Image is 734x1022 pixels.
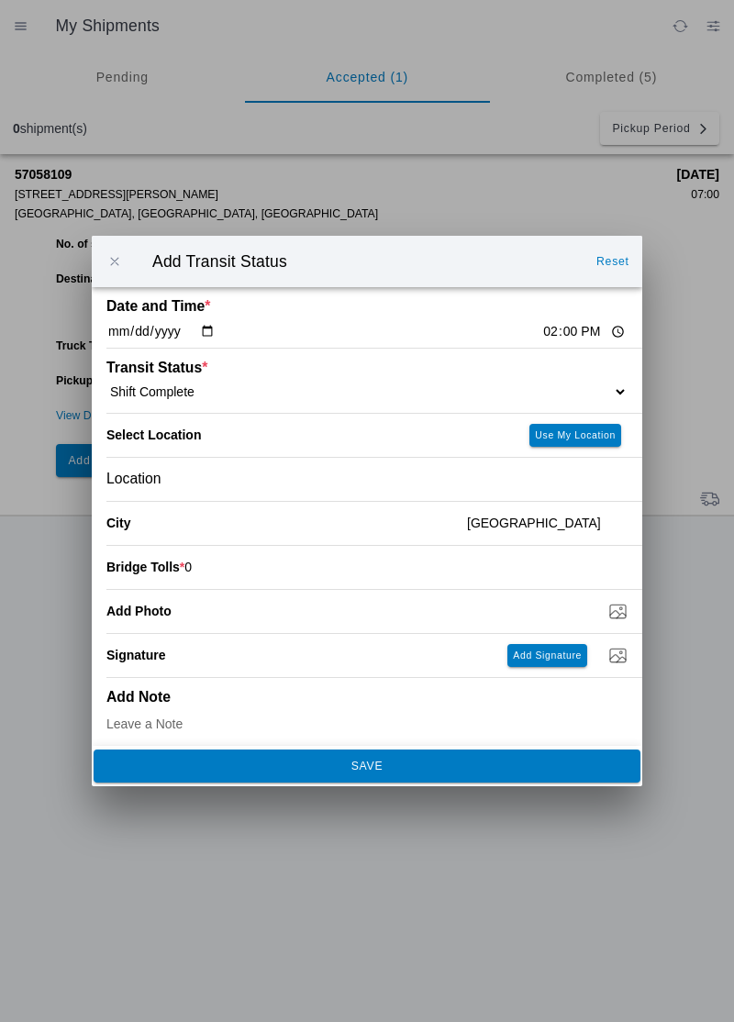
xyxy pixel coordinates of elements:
ion-button: SAVE [94,750,640,783]
ion-label: Add Note [106,689,497,705]
ion-button: Use My Location [529,424,621,447]
label: Signature [106,648,166,662]
label: Select Location [106,428,201,442]
ion-button: Add Signature [507,644,587,667]
ion-label: City [106,516,452,530]
ion-label: Date and Time [106,298,497,315]
ion-button: Reset [589,247,637,276]
span: Location [106,471,161,487]
ion-title: Add Transit Status [134,252,587,272]
ion-label: Transit Status [106,360,497,376]
ion-label: Bridge Tolls [106,560,184,574]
